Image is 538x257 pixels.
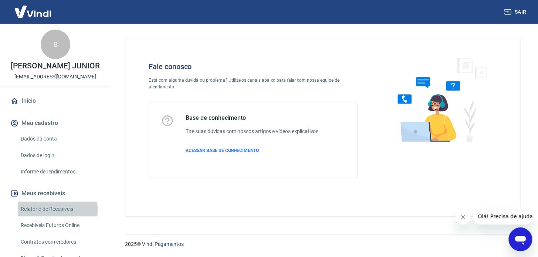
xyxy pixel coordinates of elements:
[9,0,57,23] img: Vindi
[383,50,495,149] img: Fale conosco
[14,73,96,81] p: [EMAIL_ADDRESS][DOMAIN_NAME]
[149,77,358,90] p: Está com alguma dúvida ou problema? Utilize os canais abaixo para falar com nossa equipe de atend...
[149,62,358,71] h4: Fale conosco
[186,128,320,135] h6: Tire suas dúvidas com nossos artigos e vídeos explicativos.
[186,148,259,153] span: ACESSAR BASE DE CONHECIMENTO
[4,5,62,11] span: Olá! Precisa de ajuda?
[9,93,102,109] a: Início
[473,208,532,224] iframe: Mensagem da empresa
[508,227,532,251] iframe: Botão para abrir a janela de mensagens
[186,147,320,154] a: ACESSAR BASE DE CONHECIMENTO
[503,5,529,19] button: Sair
[186,114,320,122] h5: Base de conhecimento
[9,115,102,131] button: Meu cadastro
[9,185,102,202] button: Meus recebíveis
[18,148,102,163] a: Dados de login
[18,218,102,233] a: Recebíveis Futuros Online
[18,202,102,217] a: Relatório de Recebíveis
[18,131,102,146] a: Dados da conta
[18,164,102,179] a: Informe de rendimentos
[125,240,520,248] p: 2025 ©
[142,241,184,247] a: Vindi Pagamentos
[41,30,70,59] div: B
[18,234,102,250] a: Contratos com credores
[456,210,470,224] iframe: Fechar mensagem
[11,62,99,70] p: [PERSON_NAME] JUNIOR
